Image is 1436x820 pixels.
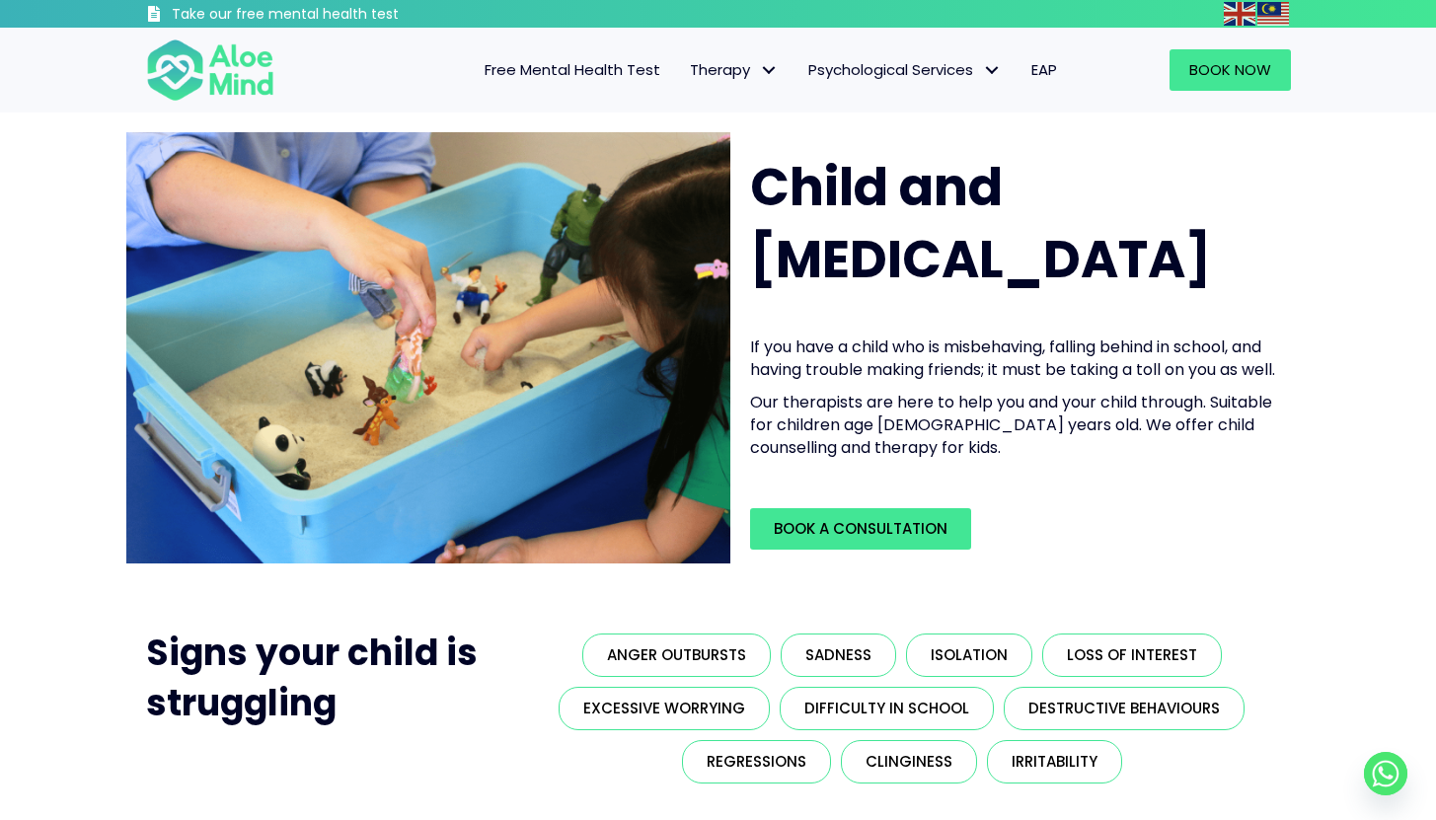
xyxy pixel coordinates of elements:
a: TherapyTherapy: submenu [675,49,794,91]
span: Excessive worrying [583,698,745,718]
span: Regressions [707,751,806,772]
a: Book Now [1170,49,1291,91]
span: Therapy: submenu [755,56,784,85]
span: Book Now [1189,59,1271,80]
p: If you have a child who is misbehaving, falling behind in school, and having trouble making frien... [750,335,1279,381]
span: Isolation [931,644,1008,665]
a: Loss of interest [1042,634,1222,677]
a: Isolation [906,634,1032,677]
p: Our therapists are here to help you and your child through. Suitable for children age [DEMOGRAPHI... [750,391,1279,460]
a: Sadness [781,634,896,677]
a: EAP [1017,49,1072,91]
span: Free Mental Health Test [485,59,660,80]
span: Sadness [805,644,871,665]
a: Whatsapp [1364,752,1407,795]
span: Irritability [1012,751,1097,772]
a: English [1224,2,1257,25]
nav: Menu [300,49,1072,91]
a: Difficulty in school [780,687,994,730]
span: Book a Consultation [774,518,947,539]
span: Destructive behaviours [1028,698,1220,718]
span: Signs your child is struggling [146,628,478,727]
span: Child and [MEDICAL_DATA] [750,151,1211,295]
a: Regressions [682,740,831,783]
a: Free Mental Health Test [470,49,675,91]
a: Psychological ServicesPsychological Services: submenu [794,49,1017,91]
span: Psychological Services: submenu [978,56,1007,85]
span: Psychological Services [808,59,1002,80]
a: Irritability [987,740,1122,783]
a: Clinginess [841,740,977,783]
span: Anger outbursts [607,644,746,665]
img: ms [1257,2,1289,26]
img: play therapy2 [126,132,730,563]
img: Aloe mind Logo [146,37,274,103]
h3: Take our free mental health test [172,5,504,25]
img: en [1224,2,1255,26]
span: Clinginess [866,751,952,772]
span: Loss of interest [1067,644,1197,665]
a: Excessive worrying [559,687,770,730]
span: Difficulty in school [804,698,969,718]
span: EAP [1031,59,1057,80]
a: Anger outbursts [582,634,771,677]
a: Destructive behaviours [1004,687,1245,730]
span: Therapy [690,59,779,80]
a: Take our free mental health test [146,5,504,28]
a: Book a Consultation [750,508,971,550]
a: Malay [1257,2,1291,25]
